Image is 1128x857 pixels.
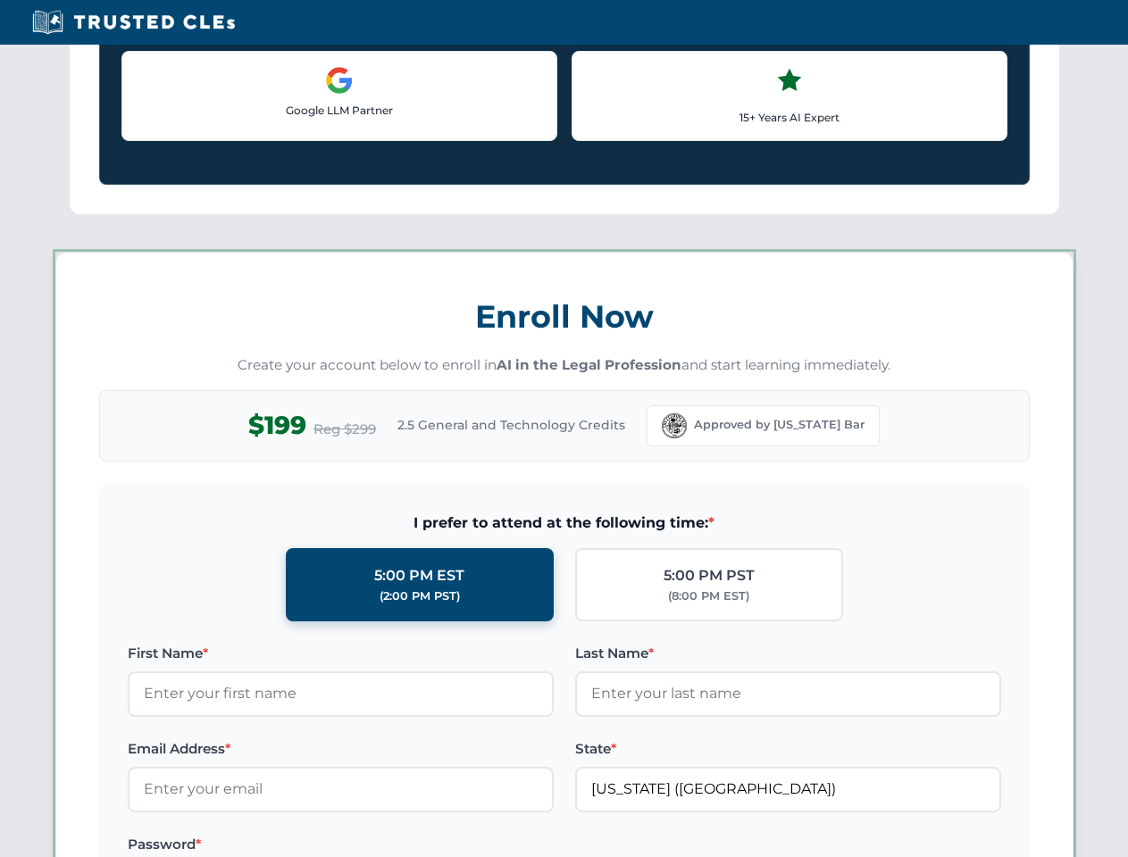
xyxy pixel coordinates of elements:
span: Approved by [US_STATE] Bar [694,416,865,434]
span: I prefer to attend at the following time: [128,512,1001,535]
img: Trusted CLEs [27,9,240,36]
label: Password [128,834,554,855]
p: 15+ Years AI Expert [587,109,992,126]
label: State [575,738,1001,760]
label: First Name [128,643,554,664]
div: (8:00 PM EST) [668,587,749,605]
span: 2.5 General and Technology Credits [397,415,625,435]
img: Google [325,66,354,95]
span: Reg $299 [313,419,376,440]
img: Florida Bar [662,413,687,438]
div: 5:00 PM PST [664,564,755,587]
label: Last Name [575,643,1001,664]
span: $199 [248,405,306,445]
strong: AI in the Legal Profession [497,356,681,373]
input: Enter your first name [128,671,554,716]
div: 5:00 PM EST [374,564,464,587]
label: Email Address [128,738,554,760]
input: Enter your last name [575,671,1001,716]
p: Create your account below to enroll in and start learning immediately. [99,355,1030,376]
p: Google LLM Partner [137,102,542,119]
h3: Enroll Now [99,288,1030,345]
div: (2:00 PM PST) [380,587,460,605]
input: Enter your email [128,767,554,811]
input: Florida (FL) [575,767,1001,811]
